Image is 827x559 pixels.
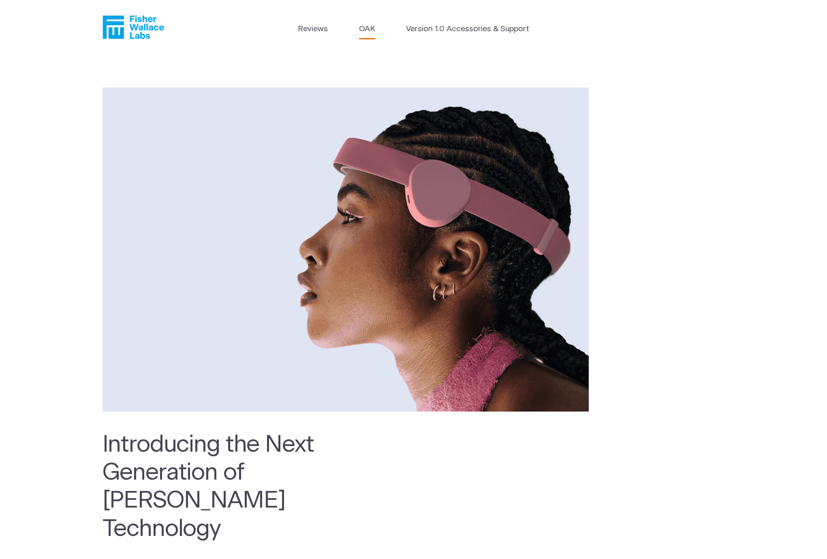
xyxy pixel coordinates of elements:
a: Fisher Wallace [103,15,164,39]
a: Version 1.0 Accessories & Support [406,23,529,35]
h2: Introducing the Next Generation of [PERSON_NAME] Technology [103,431,402,543]
img: woman_oak_pink.png [103,87,589,412]
a: Reviews [298,23,328,35]
a: OAK [359,23,375,35]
